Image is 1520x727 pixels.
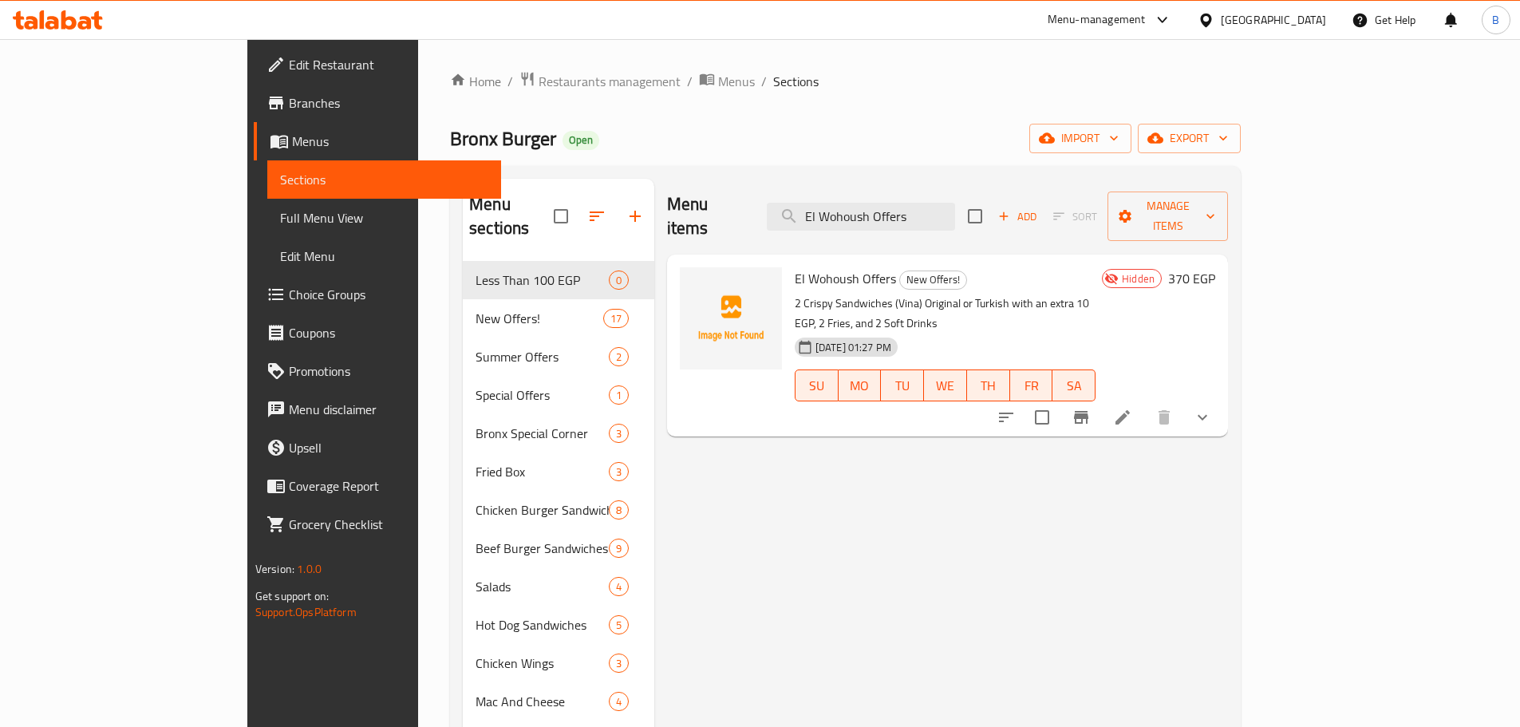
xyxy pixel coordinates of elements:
div: Chicken Wings3 [463,644,654,682]
a: Edit Restaurant [254,45,501,84]
span: Version: [255,559,294,579]
img: El Wohoush Offers [680,267,782,369]
div: items [609,462,629,481]
span: New Offers! [476,309,602,328]
span: El Wohoush Offers [795,267,896,290]
span: 4 [610,694,628,709]
div: Open [563,131,599,150]
a: Support.OpsPlatform [255,602,357,622]
a: Edit menu item [1113,408,1132,427]
div: items [609,385,629,405]
span: Get support on: [255,586,329,606]
div: items [609,615,629,634]
span: Summer Offers [476,347,609,366]
div: Special Offers [476,385,609,405]
li: / [761,72,767,91]
nav: breadcrumb [450,71,1241,92]
input: search [767,203,955,231]
a: Upsell [254,429,501,467]
div: Beef Burger Sandwiches9 [463,529,654,567]
div: Chicken Burger Sandwiches [476,500,609,520]
span: 17 [604,311,628,326]
div: Less Than 100 EGP0 [463,261,654,299]
div: Bronx Special Corner3 [463,414,654,452]
div: Hot Dog Sandwiches5 [463,606,654,644]
span: 5 [610,618,628,633]
span: Choice Groups [289,285,488,304]
span: Salads [476,577,609,596]
span: 3 [610,656,628,671]
span: 9 [610,541,628,556]
span: FR [1017,374,1047,397]
div: items [609,654,629,673]
button: delete [1145,398,1183,437]
span: Grocery Checklist [289,515,488,534]
div: items [609,577,629,596]
span: Hidden [1115,271,1161,286]
div: New Offers!17 [463,299,654,338]
a: Coverage Report [254,467,501,505]
a: Edit Menu [267,237,501,275]
span: SA [1059,374,1089,397]
span: Chicken Wings [476,654,609,673]
div: [GEOGRAPHIC_DATA] [1221,11,1326,29]
a: Menu disclaimer [254,390,501,429]
a: Menus [699,71,755,92]
button: MO [839,369,882,401]
span: Add [996,207,1039,226]
a: Branches [254,84,501,122]
span: New Offers! [900,271,966,289]
span: 1 [610,388,628,403]
a: Promotions [254,352,501,390]
button: SU [795,369,839,401]
span: 3 [610,464,628,480]
div: items [609,692,629,711]
span: Branches [289,93,488,113]
span: import [1042,128,1119,148]
div: Less Than 100 EGP [476,271,609,290]
span: Coverage Report [289,476,488,496]
span: Select to update [1025,401,1059,434]
a: Choice Groups [254,275,501,314]
span: MO [845,374,875,397]
button: TH [967,369,1010,401]
a: Full Menu View [267,199,501,237]
div: items [603,309,629,328]
button: Manage items [1107,192,1228,241]
h2: Menu sections [469,192,554,240]
div: Special Offers1 [463,376,654,414]
span: 0 [610,273,628,288]
span: Fried Box [476,462,609,481]
h6: 370 EGP [1168,267,1215,290]
span: Restaurants management [539,72,681,91]
span: 8 [610,503,628,518]
span: Mac And Cheese [476,692,609,711]
span: Upsell [289,438,488,457]
span: Full Menu View [280,208,488,227]
div: Mac And Cheese4 [463,682,654,721]
button: export [1138,124,1241,153]
h2: Menu items [667,192,748,240]
span: Select section first [1043,204,1107,229]
button: import [1029,124,1131,153]
div: items [609,424,629,443]
li: / [687,72,693,91]
span: Hot Dog Sandwiches [476,615,609,634]
div: Summer Offers2 [463,338,654,376]
span: Bronx Special Corner [476,424,609,443]
span: Sections [280,170,488,189]
div: New Offers! [899,271,967,290]
span: Beef Burger Sandwiches [476,539,609,558]
li: / [507,72,513,91]
span: B [1492,11,1499,29]
span: Menus [292,132,488,151]
span: [DATE] 01:27 PM [809,340,898,355]
div: items [609,539,629,558]
span: Manage items [1120,196,1215,236]
span: 3 [610,426,628,441]
span: Sort sections [578,197,616,235]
